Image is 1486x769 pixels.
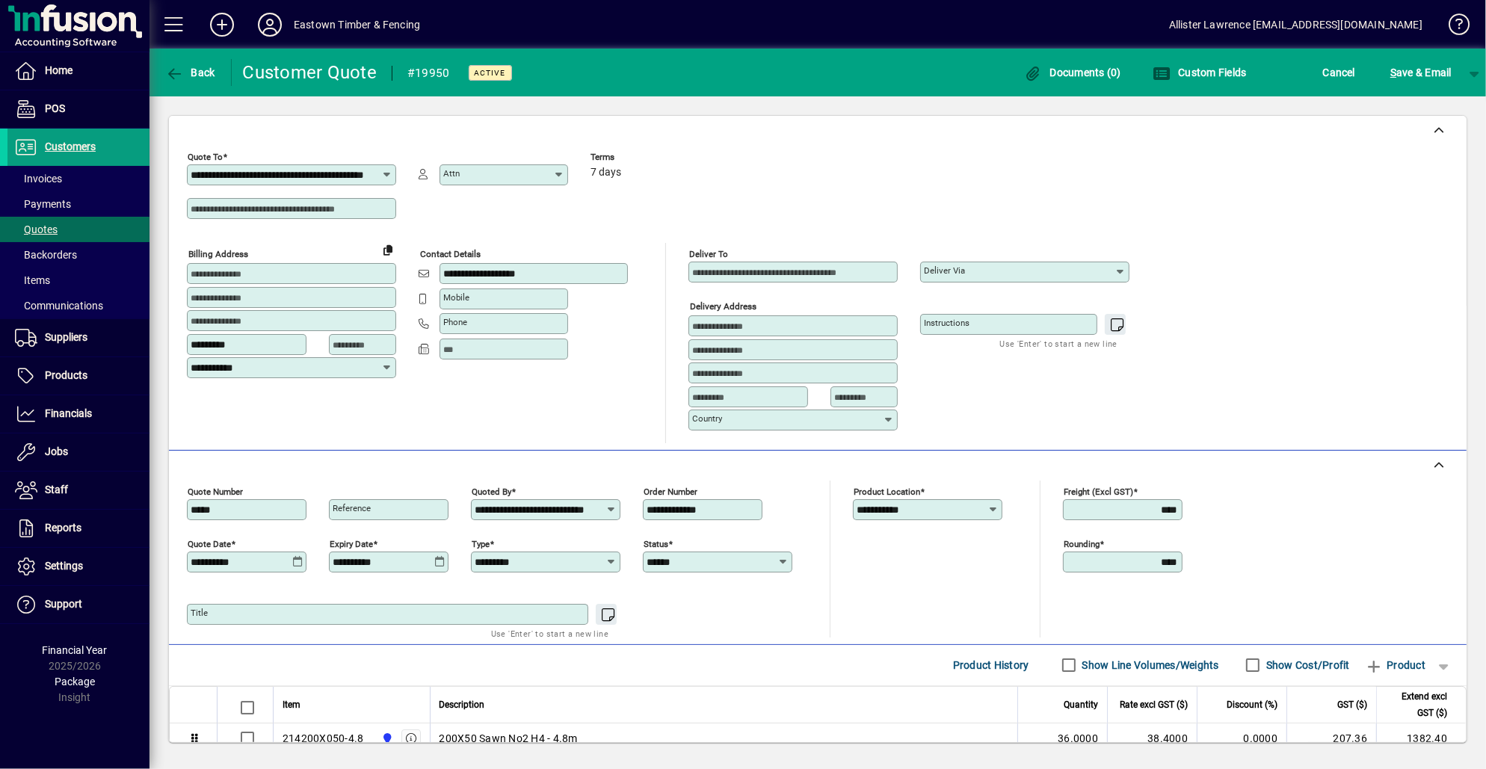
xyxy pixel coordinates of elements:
span: Custom Fields [1153,67,1247,78]
mat-label: Deliver via [924,265,965,276]
a: Products [7,357,149,395]
a: POS [7,90,149,128]
a: Quotes [7,217,149,242]
span: Description [440,697,485,713]
span: Package [55,676,95,688]
a: Suppliers [7,319,149,356]
mat-hint: Use 'Enter' to start a new line [491,625,608,642]
div: Allister Lawrence [EMAIL_ADDRESS][DOMAIN_NAME] [1169,13,1422,37]
mat-label: Order number [644,486,697,496]
mat-label: Country [692,413,722,424]
span: ave & Email [1390,61,1452,84]
span: POS [45,102,65,114]
td: 1382.40 [1376,723,1466,754]
a: Jobs [7,433,149,471]
span: 200X50 Sawn No2 H4 - 4.8m [440,731,578,746]
td: 0.0000 [1197,723,1286,754]
span: Terms [591,152,680,162]
span: Product History [953,653,1029,677]
span: Extend excl GST ($) [1386,688,1447,721]
a: Items [7,268,149,293]
mat-label: Quote number [188,486,243,496]
span: Financial Year [43,644,108,656]
span: 7 days [591,167,621,179]
span: 36.0000 [1058,731,1098,746]
a: Reports [7,510,149,547]
mat-label: Instructions [924,318,969,328]
div: Customer Quote [243,61,377,84]
span: Backorders [15,249,77,261]
span: Jobs [45,445,68,457]
span: Home [45,64,73,76]
button: Product History [947,652,1035,679]
span: Item [283,697,300,713]
button: Copy to Delivery address [376,238,400,262]
span: Quantity [1064,697,1098,713]
span: Customers [45,140,96,152]
button: Profile [246,11,294,38]
span: Items [15,274,50,286]
app-page-header-button: Back [149,59,232,86]
a: Communications [7,293,149,318]
a: Invoices [7,166,149,191]
span: Documents (0) [1024,67,1121,78]
mat-label: Mobile [443,292,469,303]
span: Active [475,68,506,78]
span: S [1390,67,1396,78]
mat-label: Freight (excl GST) [1064,486,1133,496]
mat-label: Attn [443,168,460,179]
div: Eastown Timber & Fencing [294,13,420,37]
mat-hint: Use 'Enter' to start a new line [1000,335,1117,352]
span: Staff [45,484,68,495]
span: Products [45,369,87,381]
div: 214200X050-4.8 [283,731,364,746]
span: Invoices [15,173,62,185]
button: Cancel [1319,59,1360,86]
span: Cancel [1323,61,1356,84]
a: Home [7,52,149,90]
span: Reports [45,522,81,534]
div: #19950 [407,61,450,85]
span: Quotes [15,223,58,235]
span: Back [165,67,215,78]
button: Product [1357,652,1433,679]
span: Suppliers [45,331,87,343]
a: Payments [7,191,149,217]
label: Show Cost/Profit [1263,658,1350,673]
label: Show Line Volumes/Weights [1079,658,1219,673]
span: Payments [15,198,71,210]
span: Product [1365,653,1425,677]
button: Save & Email [1383,59,1459,86]
mat-label: Reference [333,503,371,513]
mat-label: Quote To [188,152,223,162]
div: 38.4000 [1117,731,1188,746]
td: 207.36 [1286,723,1376,754]
mat-label: Product location [854,486,920,496]
a: Knowledge Base [1437,3,1467,52]
mat-label: Expiry date [330,538,373,549]
a: Settings [7,548,149,585]
a: Staff [7,472,149,509]
button: Back [161,59,219,86]
button: Add [198,11,246,38]
span: Financials [45,407,92,419]
a: Backorders [7,242,149,268]
span: Support [45,598,82,610]
span: Discount (%) [1227,697,1277,713]
mat-label: Phone [443,317,467,327]
mat-label: Quote date [188,538,231,549]
button: Custom Fields [1149,59,1251,86]
mat-label: Deliver To [689,249,728,259]
span: Holyoake St [377,730,395,747]
a: Financials [7,395,149,433]
button: Documents (0) [1020,59,1125,86]
span: Communications [15,300,103,312]
mat-label: Type [472,538,490,549]
span: Rate excl GST ($) [1120,697,1188,713]
span: GST ($) [1337,697,1367,713]
span: Settings [45,560,83,572]
a: Support [7,586,149,623]
mat-label: Quoted by [472,486,511,496]
mat-label: Title [191,608,208,618]
mat-label: Rounding [1064,538,1100,549]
